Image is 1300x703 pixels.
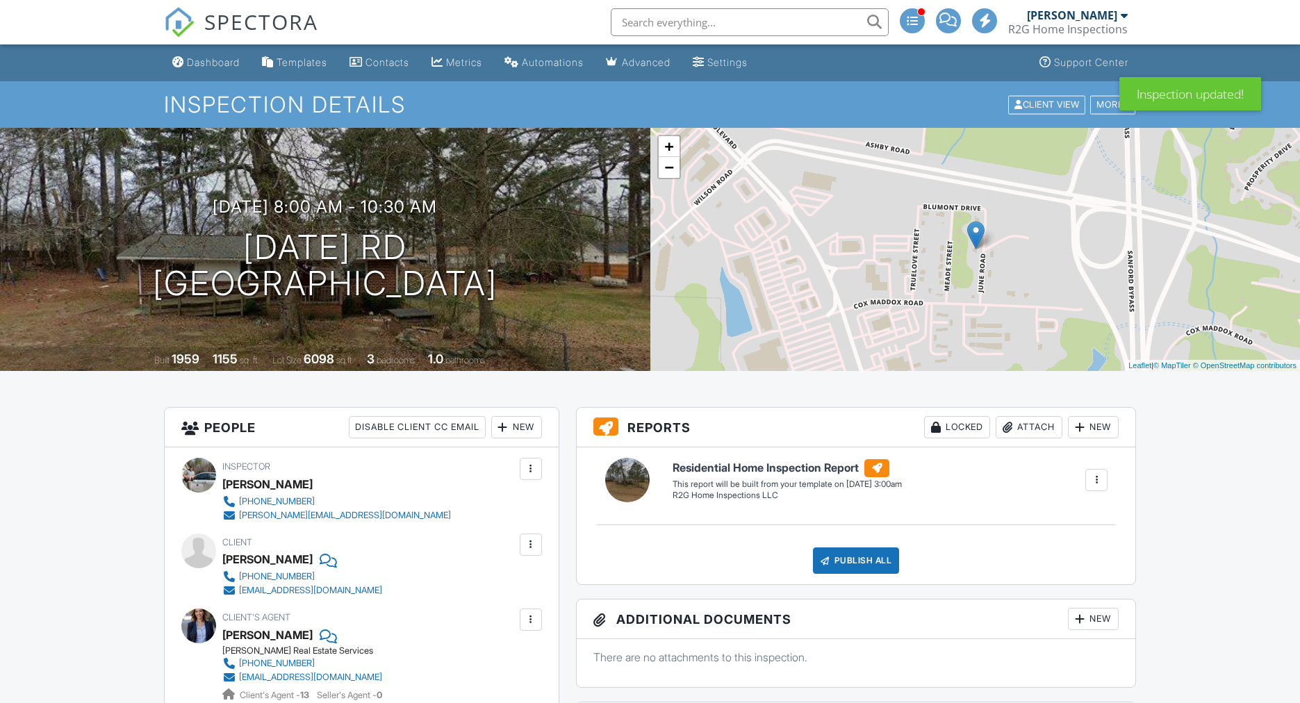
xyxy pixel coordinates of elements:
[239,585,382,596] div: [EMAIL_ADDRESS][DOMAIN_NAME]
[1034,50,1134,76] a: Support Center
[365,56,409,68] div: Contacts
[577,408,1136,447] h3: Reports
[172,351,199,366] div: 1959
[611,8,889,36] input: Search everything...
[222,474,313,495] div: [PERSON_NAME]
[813,547,900,574] div: Publish All
[1008,95,1085,114] div: Client View
[239,510,451,521] div: [PERSON_NAME][EMAIL_ADDRESS][DOMAIN_NAME]
[272,355,302,365] span: Lot Size
[304,351,334,366] div: 6098
[673,490,902,502] div: R2G Home Inspections LLC
[659,157,680,178] a: Zoom out
[600,50,676,76] a: Advanced
[222,508,451,522] a: [PERSON_NAME][EMAIL_ADDRESS][DOMAIN_NAME]
[426,50,488,76] a: Metrics
[277,56,327,68] div: Templates
[673,479,902,490] div: This report will be built from your template on [DATE] 3:00am
[204,7,318,36] span: SPECTORA
[593,650,1119,665] p: There are no attachments to this inspection.
[164,19,318,48] a: SPECTORA
[222,495,451,508] a: [PHONE_NUMBER]
[1193,361,1297,370] a: © OpenStreetMap contributors
[300,690,309,700] strong: 13
[1054,56,1128,68] div: Support Center
[1125,360,1300,372] div: |
[222,549,313,570] div: [PERSON_NAME]
[256,50,333,76] a: Templates
[222,537,252,547] span: Client
[222,570,382,584] a: [PHONE_NUMBER]
[996,416,1062,438] div: Attach
[239,658,315,669] div: [PHONE_NUMBER]
[187,56,240,68] div: Dashboard
[659,136,680,157] a: Zoom in
[491,416,542,438] div: New
[1068,416,1119,438] div: New
[240,690,311,700] span: Client's Agent -
[377,690,382,700] strong: 0
[164,92,1137,117] h1: Inspection Details
[154,355,170,365] span: Built
[317,690,382,700] span: Seller's Agent -
[622,56,670,68] div: Advanced
[924,416,990,438] div: Locked
[222,656,382,670] a: [PHONE_NUMBER]
[222,670,382,684] a: [EMAIL_ADDRESS][DOMAIN_NAME]
[344,50,415,76] a: Contacts
[239,496,315,507] div: [PHONE_NUMBER]
[687,50,753,76] a: Settings
[499,50,589,76] a: Automations (Advanced)
[240,355,259,365] span: sq. ft.
[239,672,382,683] div: [EMAIL_ADDRESS][DOMAIN_NAME]
[164,7,195,38] img: The Best Home Inspection Software - Spectora
[1090,95,1135,114] div: More
[349,416,486,438] div: Disable Client CC Email
[153,229,497,303] h1: [DATE] Rd [GEOGRAPHIC_DATA]
[336,355,354,365] span: sq.ft.
[1153,361,1191,370] a: © MapTiler
[1068,608,1119,630] div: New
[239,571,315,582] div: [PHONE_NUMBER]
[446,56,482,68] div: Metrics
[1119,77,1261,110] div: Inspection updated!
[222,625,313,645] a: [PERSON_NAME]
[222,584,382,597] a: [EMAIL_ADDRESS][DOMAIN_NAME]
[367,351,375,366] div: 3
[673,459,902,477] h6: Residential Home Inspection Report
[1008,22,1128,36] div: R2G Home Inspections
[377,355,415,365] span: bedrooms
[1027,8,1117,22] div: [PERSON_NAME]
[577,599,1136,639] h3: Additional Documents
[522,56,584,68] div: Automations
[165,408,559,447] h3: People
[167,50,245,76] a: Dashboard
[428,351,443,366] div: 1.0
[213,197,437,216] h3: [DATE] 8:00 am - 10:30 am
[1007,99,1089,109] a: Client View
[1128,361,1151,370] a: Leaflet
[222,612,290,622] span: Client's Agent
[445,355,485,365] span: bathrooms
[707,56,748,68] div: Settings
[222,461,270,472] span: Inspector
[222,645,393,656] div: [PERSON_NAME] Real Estate Services
[213,351,238,366] div: 1155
